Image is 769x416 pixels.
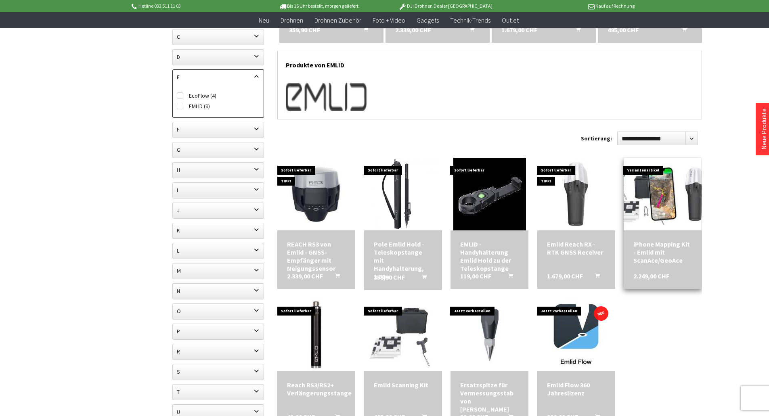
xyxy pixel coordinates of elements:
label: F [173,122,264,137]
h1: Produkte von EMLID [286,51,694,75]
span: 495,00 CHF [608,26,639,34]
label: EcoFlow (4) [177,90,260,101]
p: Bis 16 Uhr bestellt, morgen geliefert. [256,1,382,11]
img: iPhone Mapping Kit - Emlid mit ScanAce/GeoAce [608,163,717,225]
span: 1.679,00 CHF [547,272,583,280]
span: 359,90 CHF [289,26,320,34]
a: REACH RS3 von Emlid - GNSS-Empfänger mit Neigungssensor 2.339,00 CHF In den Warenkorb [287,240,346,272]
label: E [173,70,264,84]
div: REACH RS3 von Emlid - GNSS-Empfänger mit Neigungssensor [287,240,346,272]
span: 119,00 CHF [460,272,491,280]
span: Foto + Video [373,16,405,24]
span: Drohnen [281,16,303,24]
label: R [173,344,264,359]
label: P [173,324,264,339]
div: Pole Emlid Hold - Teleskopstange mit Handyhalterung, 1.80m [374,240,432,280]
a: Neu [253,12,275,29]
a: Outlet [496,12,524,29]
a: Neue Produkte [760,109,768,150]
span: Outlet [502,16,519,24]
img: Emlid Scanning Kit [367,299,439,371]
label: T [173,385,264,399]
img: REACH RS3 von Emlid - GNSS-Empfänger mit Neigungssensor [280,158,352,230]
button: In den Warenkorb [412,273,432,284]
a: Reach RS3/RS2+ Verlängerungsstange 49,90 CHF In den Warenkorb [287,381,346,397]
button: In den Warenkorb [460,26,479,36]
label: M [173,263,264,278]
span: 2.339,00 CHF [287,272,323,280]
label: N [173,284,264,298]
div: Ersatzspitze für Vermessungsstab von [PERSON_NAME] [460,381,519,413]
img: EMLID [286,83,367,111]
label: C [173,29,264,44]
button: In den Warenkorb [499,272,518,282]
span: 359,90 CHF [374,273,405,281]
label: S [173,364,264,379]
span: 2.339,00 CHF [395,26,431,34]
label: D [173,50,264,64]
label: J [173,203,264,217]
p: Kauf auf Rechnung [509,1,635,11]
span: Neu [259,16,269,24]
label: Sortierung: [581,132,612,145]
img: Ersatzspitze für Vermessungsstab von Emlid [453,299,526,371]
label: G [173,142,264,157]
a: Foto + Video [367,12,411,29]
a: Technik-Trends [444,12,496,29]
span: Gadgets [417,16,439,24]
span: 2.249,00 CHF [633,272,669,280]
img: Emlid Flow 360 Jahreslizenz [540,299,612,371]
img: Pole Emlid Hold - Teleskopstange mit Handyhalterung, 1.80m [367,158,439,230]
button: In den Warenkorb [566,26,585,36]
span: Technik-Trends [450,16,490,24]
a: Drohnen [275,12,309,29]
button: In den Warenkorb [585,272,605,282]
a: Emlid Flow 360 Jahreslizenz 220,00 CHF In den Warenkorb [547,381,606,397]
img: Emlid Reach RX - RTK GNSS Receiver [540,158,612,230]
div: EMLID - Handyhalterung Emlid Hold zu der Teleskopstange [460,240,519,272]
div: Emlid Flow 360 Jahreslizenz [547,381,606,397]
button: In den Warenkorb [672,26,691,36]
label: L [173,243,264,258]
img: Reach RS3/RS2+ Verlängerungsstange [280,299,352,371]
button: In den Warenkorb [325,272,345,282]
div: Emlid Reach RX - RTK GNSS Receiver [547,240,606,256]
button: In den Warenkorb [354,26,373,36]
a: Emlid Scanning Kit 495,00 CHF In den Warenkorb [374,381,432,389]
a: Ersatzspitze für Vermessungsstab von [PERSON_NAME] 29,00 CHF In den Warenkorb [460,381,519,413]
label: O [173,304,264,318]
label: K [173,223,264,238]
p: DJI Drohnen Dealer [GEOGRAPHIC_DATA] [382,1,508,11]
a: EMLID - Handyhalterung Emlid Hold zu der Teleskopstange 119,00 CHF In den Warenkorb [460,240,519,272]
a: Gadgets [411,12,444,29]
label: H [173,163,264,177]
a: Drohnen Zubehör [309,12,367,29]
div: iPhone Mapping Kit - Emlid mit ScanAce/GeoAce [633,240,692,264]
label: EMLID (9) [177,101,260,111]
a: Pole Emlid Hold - Teleskopstange mit Handyhalterung, 1.80m 359,90 CHF In den Warenkorb [374,240,432,280]
span: 1.679,00 CHF [501,26,537,34]
span: Drohnen Zubehör [314,16,361,24]
label: I [173,183,264,197]
div: Emlid Scanning Kit [374,381,432,389]
img: EMLID - Handyhalterung Emlid Hold zu der Teleskopstange [453,158,526,230]
a: iPhone Mapping Kit - Emlid mit ScanAce/GeoAce 2.249,00 CHF [633,240,692,264]
a: Emlid Reach RX - RTK GNSS Receiver 1.679,00 CHF In den Warenkorb [547,240,606,256]
p: Hotline 032 511 11 03 [130,1,256,11]
div: Reach RS3/RS2+ Verlängerungsstange [287,381,346,397]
